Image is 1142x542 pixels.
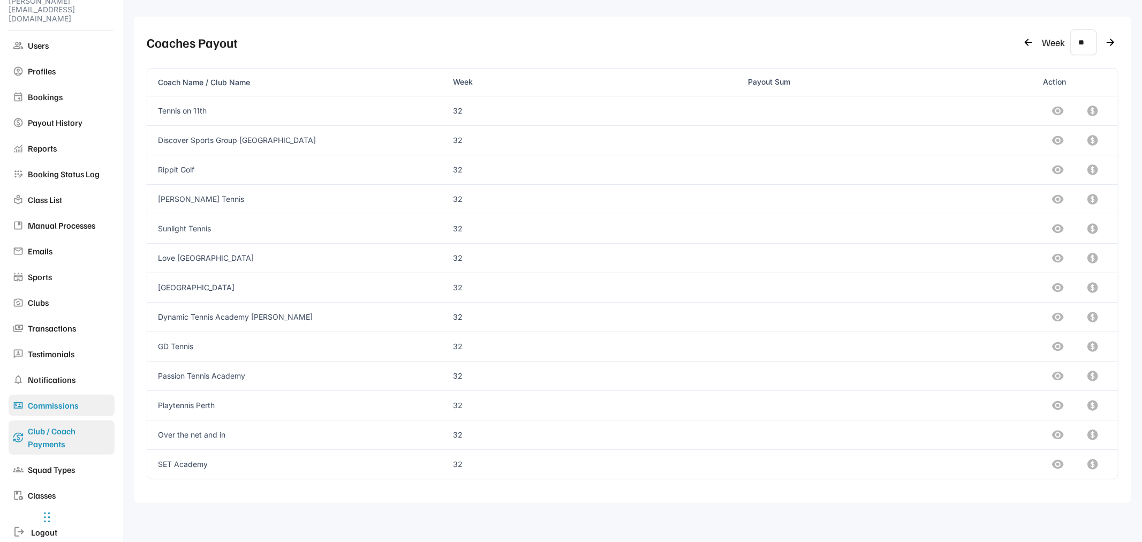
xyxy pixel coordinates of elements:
[453,78,739,87] div: Week
[28,322,110,335] div: Transactions
[28,425,110,450] div: Club / Coach Payments
[453,136,739,145] div: 32
[28,245,110,258] div: Emails
[453,460,739,469] div: 32
[13,143,24,154] img: monitoring_24dp_909090_FILL0_wght400_GRAD0_opsz24.svg
[158,460,444,469] div: SET Academy
[158,107,444,116] div: Tennis on 11th
[158,372,444,381] div: Passion Tennis Academy
[158,224,444,234] div: Sunlight Tennis
[28,116,110,129] div: Payout History
[453,283,739,292] div: 32
[28,219,110,232] div: Manual Processes
[28,489,110,502] div: Classes
[13,117,24,128] img: paid_24dp_909090_FILL0_wght400_GRAD0_opsz24.svg
[13,374,24,385] img: notifications_24dp_909090_FILL0_wght400_GRAD0_opsz24.svg
[453,107,739,116] div: 32
[28,296,110,309] div: Clubs
[28,65,110,78] div: Profiles
[1042,35,1065,50] div: Week
[28,39,110,52] div: Users
[158,254,444,263] div: Love [GEOGRAPHIC_DATA]
[13,323,24,334] img: payments_24dp_909090_FILL0_wght400_GRAD0_opsz24.svg
[453,313,739,322] div: 32
[13,297,24,308] img: party_mode_24dp_909090_FILL0_wght400_GRAD0_opsz24.svg
[453,372,739,381] div: 32
[453,342,739,351] div: 32
[13,464,24,475] img: groups_24dp_909090_FILL0_wght400_GRAD0_opsz24.svg
[31,526,110,539] div: Logout
[158,136,444,145] div: Discover Sports Group [GEOGRAPHIC_DATA]
[28,463,110,476] div: Squad Types
[28,193,110,206] div: Class List
[147,33,238,52] div: Coaches Payout
[13,432,24,443] img: currency_exchange_24dp_2696BE_FILL0_wght400_GRAD0_opsz24.svg
[453,195,739,204] div: 32
[158,195,444,204] div: [PERSON_NAME] Tennis
[158,77,444,88] div: Coach Name / Club Name
[28,168,110,180] div: Booking Status Log
[158,283,444,292] div: [GEOGRAPHIC_DATA]
[28,399,110,412] div: Commissions
[28,142,110,155] div: Reports
[13,349,24,359] img: 3p_24dp_909090_FILL0_wght400_GRAD0_opsz24.svg
[453,401,739,410] div: 32
[13,400,24,411] img: universal_currency_24dp_2696BE_FILL0_wght400_GRAD0_opsz24.svg
[28,373,110,386] div: Notifications
[453,431,739,440] div: 32
[158,401,444,410] div: Playtennis Perth
[453,165,739,175] div: 32
[158,165,444,175] div: Rippit Golf
[13,40,24,51] img: group_24dp_909090_FILL0_wght400_GRAD0_opsz24.svg
[13,194,24,205] img: local_library_24dp_909090_FILL0_wght400_GRAD0_opsz24.svg
[158,313,444,322] div: Dynamic Tennis Academy [PERSON_NAME]
[28,348,110,360] div: Testimonials
[13,246,24,257] img: mail_24dp_909090_FILL0_wght400_GRAD0_opsz24.svg
[28,91,110,103] div: Bookings
[13,92,24,102] img: event_24dp_909090_FILL0_wght400_GRAD0_opsz24.svg
[28,270,110,283] div: Sports
[453,254,739,263] div: 32
[158,342,444,351] div: GD Tennis
[158,431,444,440] div: Over the net and in
[13,220,24,231] img: developer_guide_24dp_909090_FILL0_wght400_GRAD0_opsz24.svg
[13,66,24,77] img: account_circle_24dp_909090_FILL0_wght400_GRAD0_opsz24.svg
[13,169,24,179] img: app_registration_24dp_909090_FILL0_wght400_GRAD0_opsz24.svg
[1043,78,1107,87] div: Action
[453,224,739,234] div: 32
[748,78,1034,87] div: Payout Sum
[13,272,24,282] img: stadium_24dp_909090_FILL0_wght400_GRAD0_opsz24.svg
